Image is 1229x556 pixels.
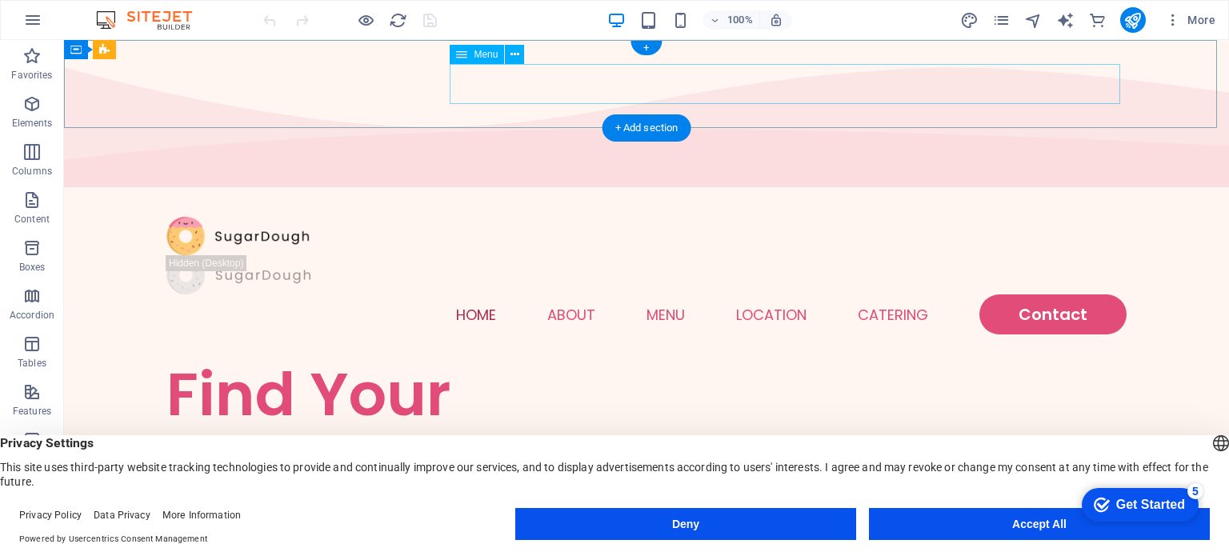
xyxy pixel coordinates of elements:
[11,69,52,82] p: Favorites
[1088,11,1107,30] i: Commerce
[92,10,212,30] img: Editor Logo
[12,117,53,130] p: Elements
[1056,11,1075,30] i: AI Writer
[14,213,50,226] p: Content
[602,114,691,142] div: + Add section
[631,41,662,55] div: +
[356,10,375,30] button: Click here to leave preview mode and continue editing
[1123,11,1142,30] i: Publish
[1024,10,1043,30] button: navigator
[1088,10,1107,30] button: commerce
[960,10,979,30] button: design
[47,18,116,32] div: Get Started
[388,10,407,30] button: reload
[769,13,783,27] i: On resize automatically adjust zoom level to fit chosen device.
[19,261,46,274] p: Boxes
[727,10,753,30] h6: 100%
[13,405,51,418] p: Features
[389,11,407,30] i: Reload page
[1165,12,1215,28] span: More
[960,11,979,30] i: Design (Ctrl+Alt+Y)
[12,165,52,178] p: Columns
[18,357,46,370] p: Tables
[1024,11,1043,30] i: Navigator
[118,3,134,19] div: 5
[703,10,760,30] button: 100%
[1159,7,1222,33] button: More
[10,309,54,322] p: Accordion
[992,11,1011,30] i: Pages (Ctrl+Alt+S)
[992,10,1011,30] button: pages
[1120,7,1146,33] button: publish
[1056,10,1075,30] button: text_generator
[474,50,498,59] span: Menu
[13,8,130,42] div: Get Started 5 items remaining, 0% complete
